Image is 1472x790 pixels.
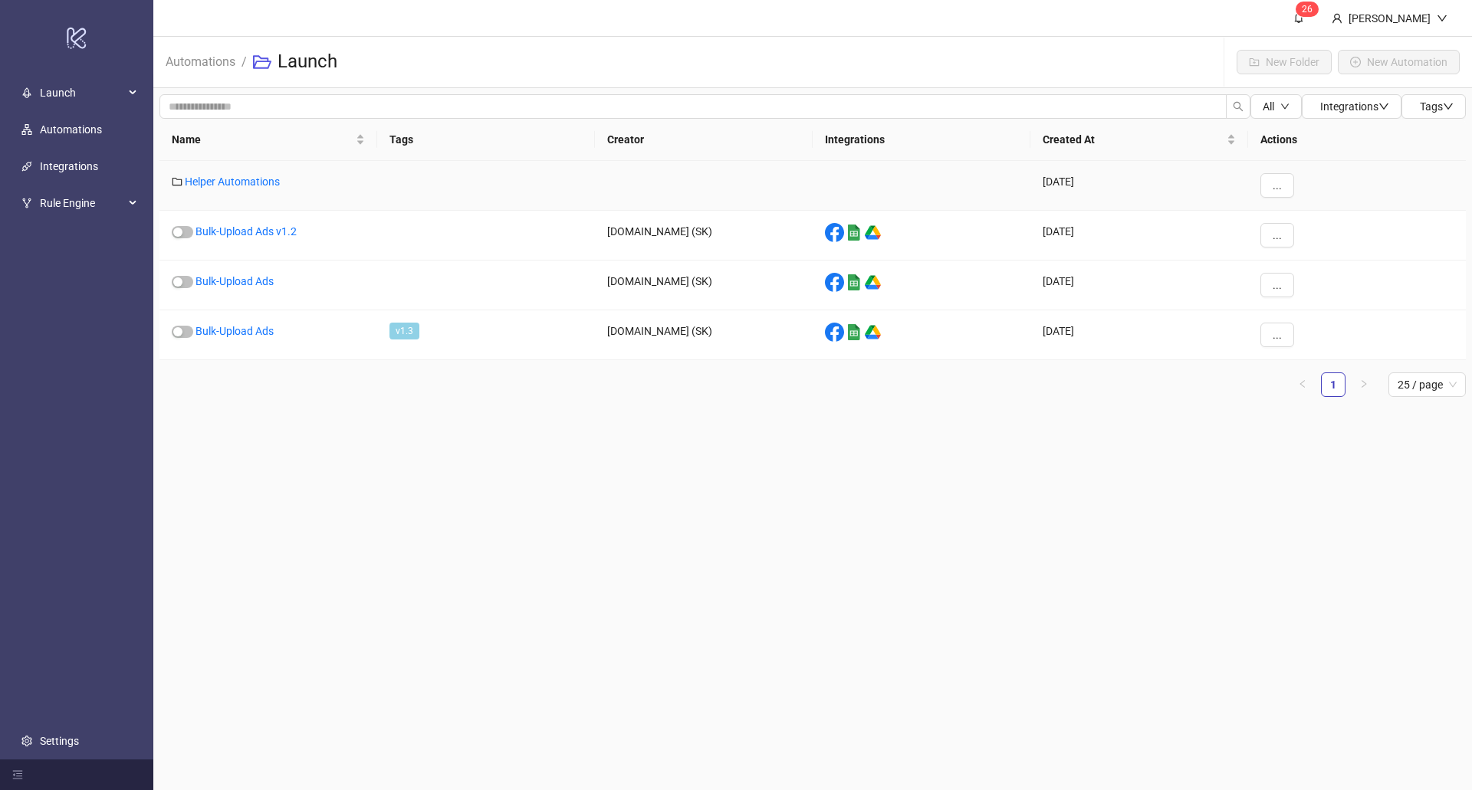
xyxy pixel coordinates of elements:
[1398,373,1457,396] span: 25 / page
[1307,4,1313,15] span: 6
[1420,100,1454,113] span: Tags
[1338,50,1460,74] button: New Automation
[1030,161,1248,211] div: [DATE]
[595,310,813,360] div: [DOMAIN_NAME] (SK)
[172,176,182,187] span: folder
[1280,102,1290,111] span: down
[1260,323,1294,347] button: ...
[1388,372,1466,397] div: Page Size
[1342,10,1437,27] div: [PERSON_NAME]
[159,119,377,161] th: Name
[1250,94,1302,119] button: Alldown
[1298,379,1307,388] span: left
[377,119,595,161] th: Tags
[1359,379,1368,388] span: right
[1260,173,1294,198] button: ...
[1352,372,1376,397] li: Next Page
[1302,4,1307,15] span: 2
[1030,310,1248,360] div: [DATE]
[12,769,23,780] span: menu-fold
[1290,372,1315,397] li: Previous Page
[1320,100,1389,113] span: Integrations
[195,275,274,287] a: Bulk-Upload Ads
[1302,94,1401,119] button: Integrationsdown
[1273,329,1282,341] span: ...
[172,131,353,148] span: Name
[1293,12,1304,23] span: bell
[1332,13,1342,24] span: user
[195,325,274,337] a: Bulk-Upload Ads
[1233,101,1244,112] span: search
[1030,261,1248,310] div: [DATE]
[21,198,32,208] span: fork
[1030,119,1248,161] th: Created At
[1322,373,1345,396] a: 1
[40,160,98,172] a: Integrations
[813,119,1030,161] th: Integrations
[1437,13,1447,24] span: down
[1352,372,1376,397] button: right
[1043,131,1224,148] span: Created At
[40,188,124,218] span: Rule Engine
[40,123,102,136] a: Automations
[163,52,238,69] a: Automations
[1290,372,1315,397] button: left
[1248,119,1466,161] th: Actions
[242,38,247,87] li: /
[1030,211,1248,261] div: [DATE]
[1273,179,1282,192] span: ...
[1273,229,1282,241] span: ...
[595,119,813,161] th: Creator
[40,77,124,108] span: Launch
[278,50,337,74] h3: Launch
[40,735,79,747] a: Settings
[1263,100,1274,113] span: All
[21,87,32,98] span: rocket
[1260,223,1294,247] button: ...
[1443,101,1454,112] span: down
[185,175,280,188] a: Helper Automations
[389,323,419,339] span: v1.3
[1273,279,1282,291] span: ...
[1378,101,1389,112] span: down
[1401,94,1466,119] button: Tagsdown
[1237,50,1332,74] button: New Folder
[1260,273,1294,297] button: ...
[595,211,813,261] div: [DOMAIN_NAME] (SK)
[253,53,271,71] span: folder-open
[1321,372,1345,397] li: 1
[195,225,297,238] a: Bulk-Upload Ads v1.2
[1296,2,1319,17] sup: 26
[595,261,813,310] div: [DOMAIN_NAME] (SK)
